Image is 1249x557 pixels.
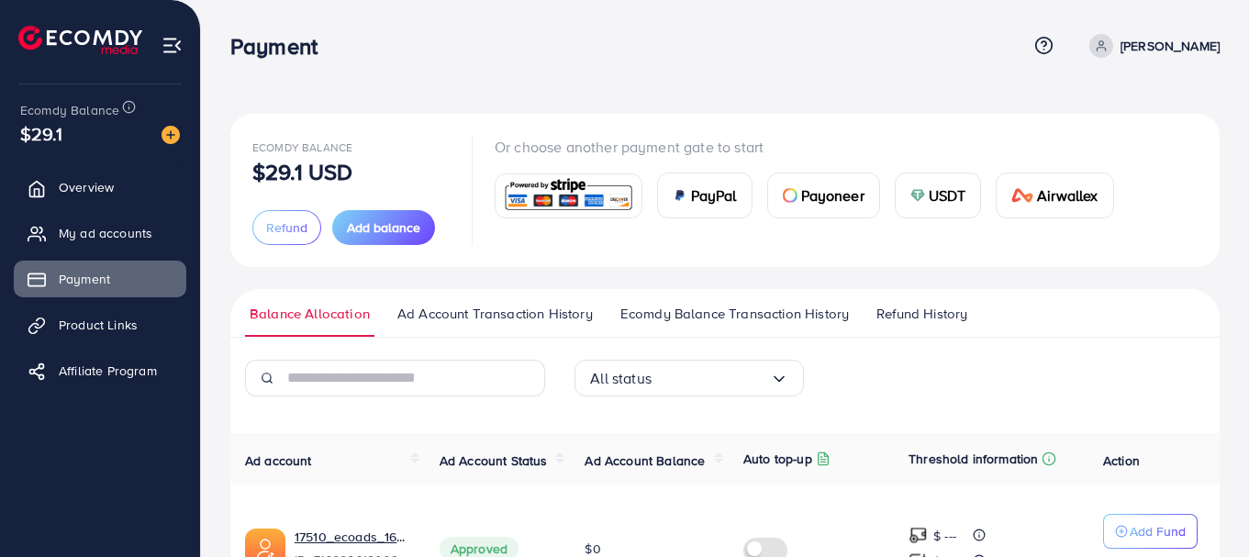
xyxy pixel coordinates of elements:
[347,218,420,237] span: Add balance
[1171,474,1235,543] iframe: Chat
[14,352,186,389] a: Affiliate Program
[590,364,652,393] span: All status
[909,526,928,545] img: top-up amount
[652,364,770,393] input: Search for option
[295,528,410,546] a: 17510_ecoads_1668406840052
[18,26,142,54] img: logo
[691,184,737,206] span: PayPal
[909,448,1038,470] p: Threshold information
[397,304,593,324] span: Ad Account Transaction History
[14,261,186,297] a: Payment
[250,304,370,324] span: Balance Allocation
[801,184,864,206] span: Payoneer
[59,270,110,288] span: Payment
[252,210,321,245] button: Refund
[14,306,186,343] a: Product Links
[20,101,119,119] span: Ecomdy Balance
[910,188,925,203] img: card
[440,451,548,470] span: Ad Account Status
[495,136,1129,158] p: Or choose another payment gate to start
[59,362,157,380] span: Affiliate Program
[495,173,642,218] a: card
[245,451,312,470] span: Ad account
[1011,188,1033,203] img: card
[1121,35,1220,57] p: [PERSON_NAME]
[162,126,180,144] img: image
[59,178,114,196] span: Overview
[59,224,152,242] span: My ad accounts
[743,448,812,470] p: Auto top-up
[1037,184,1098,206] span: Airwallex
[574,360,804,396] div: Search for option
[767,173,880,218] a: cardPayoneer
[14,215,186,251] a: My ad accounts
[501,176,636,216] img: card
[996,173,1113,218] a: cardAirwallex
[620,304,849,324] span: Ecomdy Balance Transaction History
[162,35,183,56] img: menu
[929,184,966,206] span: USDT
[252,139,352,155] span: Ecomdy Balance
[266,218,307,237] span: Refund
[14,169,186,206] a: Overview
[20,120,62,147] span: $29.1
[657,173,753,218] a: cardPayPal
[876,304,967,324] span: Refund History
[1130,520,1186,542] p: Add Fund
[895,173,982,218] a: cardUSDT
[673,188,687,203] img: card
[933,525,956,547] p: $ ---
[230,33,332,60] h3: Payment
[1082,34,1220,58] a: [PERSON_NAME]
[783,188,797,203] img: card
[585,451,705,470] span: Ad Account Balance
[1103,514,1198,549] button: Add Fund
[252,161,352,183] p: $29.1 USD
[1103,451,1140,470] span: Action
[59,316,138,334] span: Product Links
[332,210,435,245] button: Add balance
